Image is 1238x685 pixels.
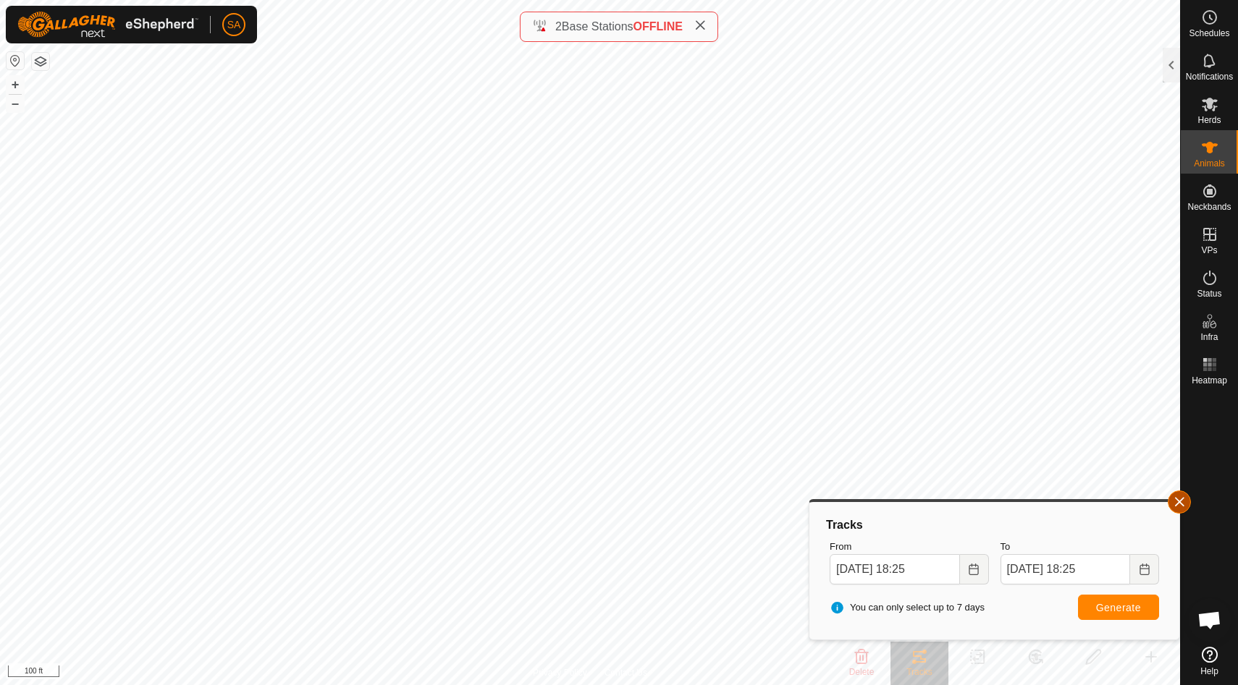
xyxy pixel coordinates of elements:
[960,554,989,584] button: Choose Date
[32,53,49,70] button: Map Layers
[1189,29,1229,38] span: Schedules
[1181,641,1238,681] a: Help
[7,52,24,69] button: Reset Map
[1130,554,1159,584] button: Choose Date
[1096,602,1141,613] span: Generate
[633,20,683,33] span: OFFLINE
[1188,598,1231,642] div: Open chat
[7,95,24,112] button: –
[605,666,647,679] a: Contact Us
[533,666,587,679] a: Privacy Policy
[1186,72,1233,81] span: Notifications
[1192,376,1227,385] span: Heatmap
[1200,333,1218,341] span: Infra
[824,516,1165,534] div: Tracks
[830,540,989,554] label: From
[227,17,241,33] span: SA
[562,20,633,33] span: Base Stations
[1197,289,1221,298] span: Status
[1187,203,1231,211] span: Neckbands
[17,12,198,38] img: Gallagher Logo
[830,600,985,615] span: You can only select up to 7 days
[7,76,24,93] button: +
[1197,116,1221,124] span: Herds
[1194,159,1225,168] span: Animals
[1001,540,1160,554] label: To
[1200,667,1218,676] span: Help
[1078,595,1159,620] button: Generate
[555,20,562,33] span: 2
[1201,246,1217,255] span: VPs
